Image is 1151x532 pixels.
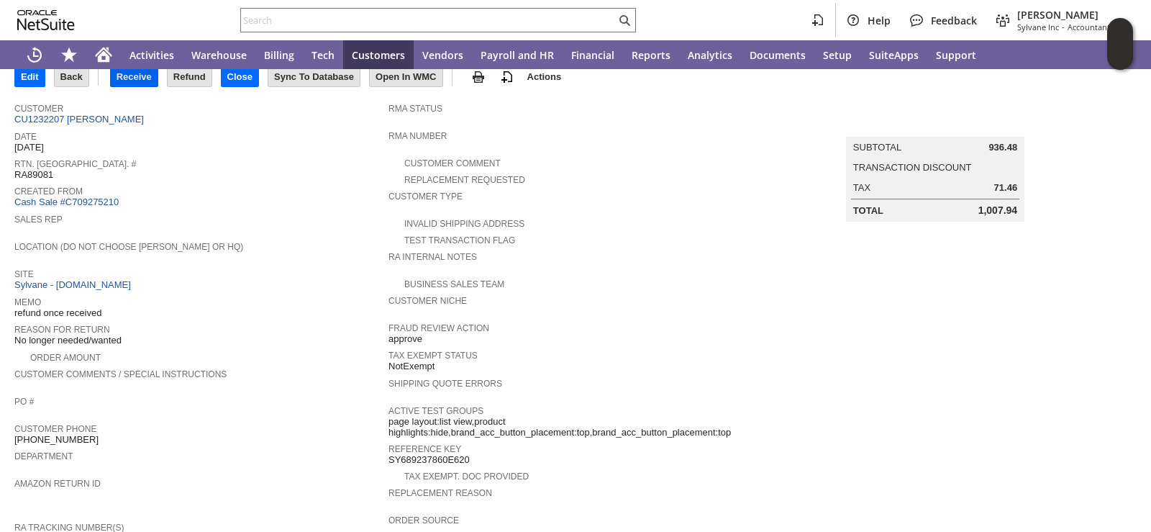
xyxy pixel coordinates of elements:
a: Invalid Shipping Address [404,219,524,229]
a: Business Sales Team [404,279,504,289]
a: Site [14,269,34,279]
input: Refund [168,68,211,86]
a: RMA Status [388,104,442,114]
span: Activities [129,48,174,62]
a: Warehouse [183,40,255,69]
a: Tax [853,182,870,193]
a: Customer Comment [404,158,501,168]
span: SuiteApps [869,48,919,62]
a: Subtotal [853,142,901,153]
svg: Home [95,46,112,63]
a: SuiteApps [860,40,927,69]
a: Fraud Review Action [388,323,489,333]
a: Memo [14,297,41,307]
span: NotExempt [388,361,435,372]
span: approve [388,333,422,345]
a: Sylvane - [DOMAIN_NAME] [14,279,135,290]
a: Rtn. [GEOGRAPHIC_DATA]. # [14,159,136,169]
a: Support [927,40,985,69]
a: Department [14,451,73,461]
a: Customers [343,40,414,69]
span: Setup [823,48,852,62]
input: Close [222,68,258,86]
a: Location (Do Not Choose [PERSON_NAME] or HQ) [14,242,243,252]
input: Receive [111,68,158,86]
input: Back [55,68,88,86]
a: Customer [14,104,63,114]
svg: Recent Records [26,46,43,63]
span: Documents [750,48,806,62]
a: Order Amount [30,353,101,363]
span: RA89081 [14,169,53,181]
span: 71.46 [994,182,1018,194]
svg: Shortcuts [60,46,78,63]
a: RA Internal Notes [388,252,477,262]
a: Activities [121,40,183,69]
a: Billing [255,40,303,69]
a: Recent Records [17,40,52,69]
caption: Summary [846,114,1024,137]
input: Edit [15,68,45,86]
span: Reports [632,48,670,62]
span: refund once received [14,307,101,319]
span: Billing [264,48,294,62]
a: Transaction Discount [853,162,972,173]
a: Replacement reason [388,488,492,498]
span: Payroll and HR [481,48,554,62]
a: Shipping Quote Errors [388,379,502,389]
span: Vendors [422,48,463,62]
span: Support [936,48,976,62]
span: Accountant (F1) [1068,22,1125,32]
a: Tax Exempt. Doc Provided [404,472,529,482]
a: Amazon Return ID [14,479,101,489]
a: Date [14,132,37,142]
a: Financial [563,40,623,69]
iframe: Click here to launch Oracle Guided Learning Help Panel [1107,18,1133,70]
a: Reason For Return [14,325,110,335]
a: Total [853,205,883,216]
span: Analytics [688,48,732,62]
a: CU1232207 [PERSON_NAME] [14,114,147,125]
span: 936.48 [988,142,1017,153]
img: add-record.svg [499,68,516,86]
div: Shortcuts [52,40,86,69]
a: Analytics [679,40,741,69]
a: Documents [741,40,814,69]
a: RMA Number [388,131,447,141]
a: Vendors [414,40,472,69]
input: Sync To Database [268,68,360,86]
span: [PERSON_NAME] [1017,8,1125,22]
span: Customers [352,48,405,62]
span: Oracle Guided Learning Widget. To move around, please hold and drag [1107,45,1133,71]
a: Payroll and HR [472,40,563,69]
span: 1,007.94 [978,204,1018,217]
span: - [1062,22,1065,32]
a: Active Test Groups [388,406,483,416]
a: Home [86,40,121,69]
a: Customer Phone [14,424,96,434]
img: print.svg [470,68,487,86]
a: Created From [14,186,83,197]
span: Sylvane Inc [1017,22,1059,32]
a: Order Source [388,515,459,526]
a: Actions [522,71,568,82]
svg: Search [616,12,633,29]
span: Warehouse [191,48,247,62]
a: Test Transaction Flag [404,235,515,245]
span: page layout:list view,product highlights:hide,brand_acc_button_placement:top,brand_acc_button_pla... [388,416,755,438]
input: Open In WMC [370,68,442,86]
a: Reports [623,40,679,69]
a: Reference Key [388,444,461,454]
a: Tech [303,40,343,69]
span: Tech [311,48,335,62]
span: [DATE] [14,142,44,153]
a: Customer Niche [388,296,467,306]
a: Customer Type [388,191,463,202]
span: Financial [571,48,614,62]
a: Cash Sale #C709275210 [14,197,119,207]
svg: logo [17,10,75,30]
a: PO # [14,397,34,407]
a: Tax Exempt Status [388,351,478,361]
a: Setup [814,40,860,69]
span: [PHONE_NUMBER] [14,434,99,446]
